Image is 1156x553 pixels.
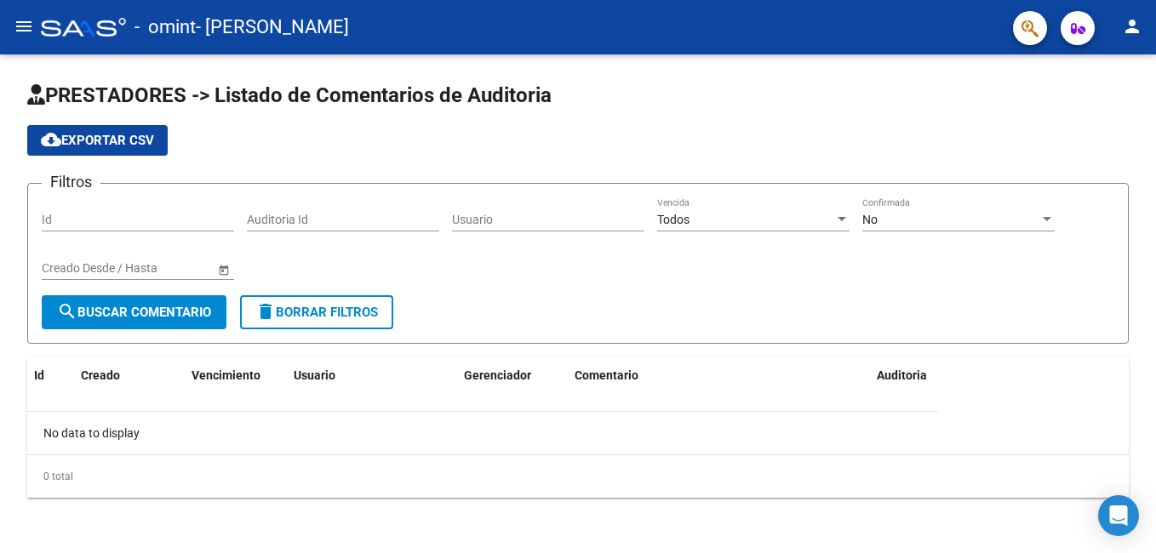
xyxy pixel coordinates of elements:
[14,16,34,37] mat-icon: menu
[42,170,100,194] h3: Filtros
[255,301,276,322] mat-icon: delete
[185,357,287,394] datatable-header-cell: Vencimiento
[81,368,120,382] span: Creado
[27,357,74,394] datatable-header-cell: Id
[27,125,168,156] button: Exportar CSV
[196,9,349,46] span: - [PERSON_NAME]
[42,261,94,276] input: Start date
[42,295,226,329] button: Buscar Comentario
[657,213,690,226] span: Todos
[870,357,938,394] datatable-header-cell: Auditoria
[255,305,378,320] span: Borrar Filtros
[1122,16,1142,37] mat-icon: person
[1098,495,1139,536] div: Open Intercom Messenger
[457,357,568,394] datatable-header-cell: Gerenciador
[109,261,192,276] input: End date
[192,368,260,382] span: Vencimiento
[877,368,927,382] span: Auditoria
[862,213,878,226] span: No
[27,83,552,107] span: PRESTADORES -> Listado de Comentarios de Auditoria
[287,357,457,394] datatable-header-cell: Usuario
[57,305,211,320] span: Buscar Comentario
[27,412,938,454] div: No data to display
[41,133,154,148] span: Exportar CSV
[568,357,870,394] datatable-header-cell: Comentario
[34,368,44,382] span: Id
[41,129,61,150] mat-icon: cloud_download
[240,295,393,329] button: Borrar Filtros
[134,9,196,46] span: - omint
[575,368,638,382] span: Comentario
[464,368,531,382] span: Gerenciador
[294,368,335,382] span: Usuario
[215,260,232,278] button: Open calendar
[27,455,1129,498] div: 0 total
[74,357,185,394] datatable-header-cell: Creado
[57,301,77,322] mat-icon: search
